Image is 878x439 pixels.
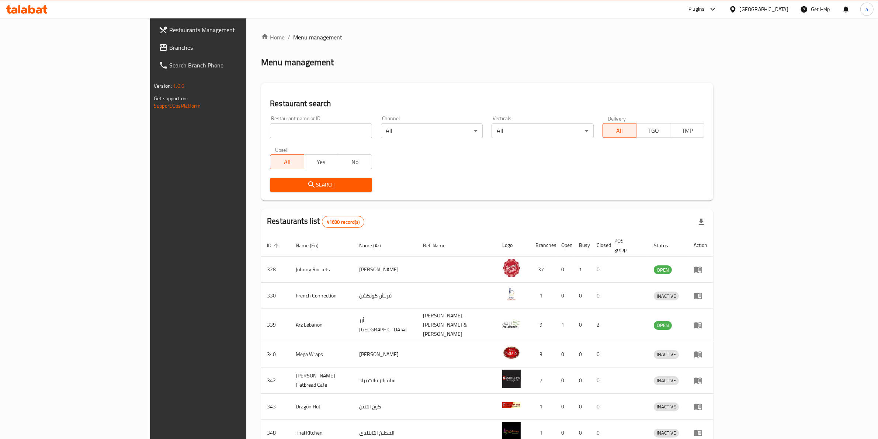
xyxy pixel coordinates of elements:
div: OPEN [654,265,672,274]
span: Restaurants Management [169,25,291,34]
div: Menu [694,265,707,274]
nav: breadcrumb [261,33,713,42]
div: Menu [694,376,707,385]
span: INACTIVE [654,403,679,411]
td: أرز [GEOGRAPHIC_DATA] [353,309,417,341]
h2: Restaurants list [267,216,364,228]
a: Search Branch Phone [153,56,297,74]
td: [PERSON_NAME] Flatbread Cafe [290,367,353,394]
img: Sandella's Flatbread Cafe [502,370,521,388]
td: Mega Wraps [290,341,353,367]
td: 0 [591,257,608,283]
th: Open [555,234,573,257]
td: 0 [555,394,573,420]
td: 0 [591,367,608,394]
td: [PERSON_NAME] [353,341,417,367]
td: 9 [530,309,555,341]
span: TGO [639,125,667,136]
td: 0 [573,283,591,309]
td: Dragon Hut [290,394,353,420]
td: 1 [555,309,573,341]
span: a [865,5,868,13]
a: Restaurants Management [153,21,297,39]
th: Action [688,234,713,257]
td: 0 [573,309,591,341]
td: 0 [555,257,573,283]
td: [PERSON_NAME] [353,257,417,283]
span: INACTIVE [654,292,679,300]
span: INACTIVE [654,429,679,437]
span: Name (Ar) [359,241,391,250]
span: 41690 record(s) [322,219,364,226]
span: INACTIVE [654,350,679,359]
span: Branches [169,43,291,52]
div: Menu [694,321,707,330]
td: كوخ التنين [353,394,417,420]
button: All [270,154,304,169]
button: TMP [670,123,704,138]
td: Johnny Rockets [290,257,353,283]
td: 0 [573,341,591,367]
td: 0 [555,341,573,367]
span: All [273,157,301,167]
td: فرنش كونكشن [353,283,417,309]
div: Menu [694,428,707,437]
h2: Restaurant search [270,98,704,109]
img: Johnny Rockets [502,259,521,277]
button: Yes [304,154,338,169]
img: Dragon Hut [502,396,521,414]
img: French Connection [502,285,521,303]
div: INACTIVE [654,403,679,411]
span: OPEN [654,321,672,330]
td: 3 [530,341,555,367]
th: Busy [573,234,591,257]
div: Plugins [688,5,705,14]
td: 1 [530,283,555,309]
td: 0 [573,367,591,394]
div: Total records count [322,216,364,228]
div: [GEOGRAPHIC_DATA] [740,5,788,13]
span: INACTIVE [654,376,679,385]
td: 0 [591,341,608,367]
img: Arz Lebanon [502,314,521,333]
div: All [381,123,483,138]
td: [PERSON_NAME],[PERSON_NAME] & [PERSON_NAME] [417,309,497,341]
span: No [341,157,369,167]
button: Search [270,178,372,192]
td: Arz Lebanon [290,309,353,341]
span: Status [654,241,678,250]
span: 1.0.0 [173,81,184,91]
button: All [603,123,637,138]
span: Get support on: [154,94,188,103]
span: Menu management [293,33,342,42]
input: Search for restaurant name or ID.. [270,123,372,138]
th: Closed [591,234,608,257]
div: Menu [694,402,707,411]
td: سانديلاز فلات براد [353,367,417,394]
td: 0 [591,394,608,420]
td: 2 [591,309,608,341]
td: 0 [591,283,608,309]
label: Upsell [275,147,289,152]
img: Mega Wraps [502,344,521,362]
td: 7 [530,367,555,394]
span: Search Branch Phone [169,61,291,70]
span: OPEN [654,266,672,274]
span: Search [276,180,366,189]
div: Menu [694,291,707,300]
td: French Connection [290,283,353,309]
a: Support.OpsPlatform [154,101,201,111]
span: POS group [614,236,639,254]
span: Name (En) [296,241,328,250]
button: No [338,154,372,169]
td: 37 [530,257,555,283]
div: Export file [693,213,710,231]
span: Version: [154,81,172,91]
th: Branches [530,234,555,257]
div: Menu [694,350,707,359]
h2: Menu management [261,56,334,68]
